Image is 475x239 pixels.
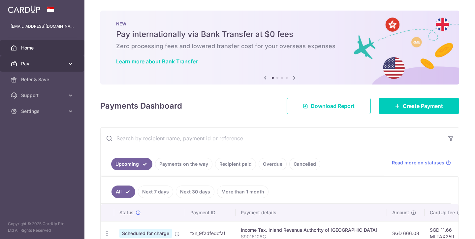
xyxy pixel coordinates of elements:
[215,158,256,170] a: Recipient paid
[111,186,135,198] a: All
[11,23,74,30] p: [EMAIL_ADDRESS][DOMAIN_NAME]
[287,98,371,114] a: Download Report
[21,92,65,99] span: Support
[155,158,212,170] a: Payments on the way
[116,42,443,50] h6: Zero processing fees and lowered transfer cost for your overseas expenses
[21,76,65,83] span: Refer & Save
[392,209,409,216] span: Amount
[119,229,172,238] span: Scheduled for charge
[236,204,387,221] th: Payment details
[116,58,198,65] a: Learn more about Bank Transfer
[379,98,459,114] a: Create Payment
[311,102,355,110] span: Download Report
[116,21,443,26] p: NEW
[241,227,382,233] div: Income Tax. Inland Revenue Authority of [GEOGRAPHIC_DATA]
[100,11,459,85] img: Bank transfer banner
[111,158,152,170] a: Upcoming
[119,209,134,216] span: Status
[217,186,269,198] a: More than 1 month
[185,204,236,221] th: Payment ID
[8,5,40,13] img: CardUp
[392,159,444,166] span: Read more on statuses
[138,186,173,198] a: Next 7 days
[259,158,287,170] a: Overdue
[116,29,443,40] h5: Pay internationally via Bank Transfer at $0 fees
[100,100,182,112] h4: Payments Dashboard
[21,60,65,67] span: Pay
[430,209,455,216] span: CardUp fee
[289,158,320,170] a: Cancelled
[176,186,214,198] a: Next 30 days
[392,159,451,166] a: Read more on statuses
[403,102,443,110] span: Create Payment
[21,108,65,115] span: Settings
[21,45,65,51] span: Home
[101,128,443,149] input: Search by recipient name, payment id or reference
